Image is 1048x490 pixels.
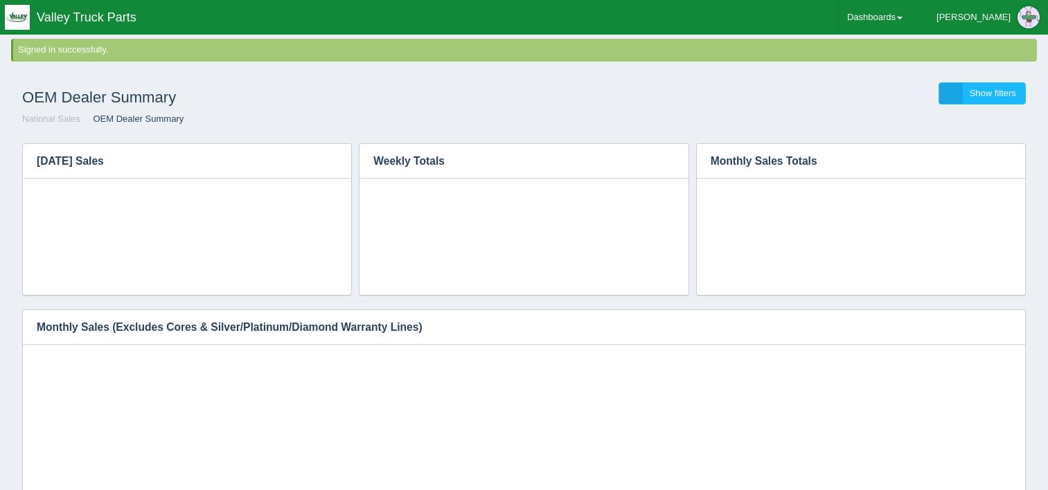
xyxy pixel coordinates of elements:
[22,114,80,124] a: National Sales
[23,144,330,179] h3: [DATE] Sales
[359,144,646,179] h3: Weekly Totals
[18,44,1034,57] div: Signed in successfully.
[697,144,1004,179] h3: Monthly Sales Totals
[82,113,184,126] li: OEM Dealer Summary
[37,10,136,24] span: Valley Truck Parts
[22,82,524,113] h1: OEM Dealer Summary
[970,88,1016,98] span: Show filters
[939,82,1026,105] a: Show filters
[5,5,30,30] img: q1blfpkbivjhsugxdrfq.png
[936,3,1011,31] div: [PERSON_NAME]
[1018,6,1040,28] img: Profile Picture
[23,310,1004,345] h3: Monthly Sales (Excludes Cores & Silver/Platinum/Diamond Warranty Lines)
